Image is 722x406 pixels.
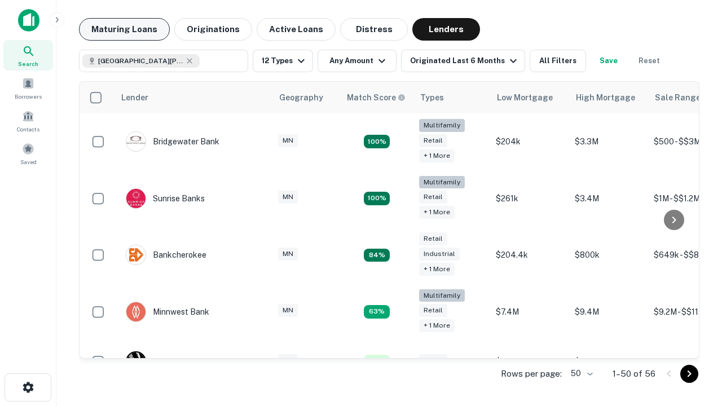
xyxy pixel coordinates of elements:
[419,289,465,302] div: Multifamily
[497,91,553,104] div: Low Mortgage
[419,176,465,189] div: Multifamily
[419,263,455,276] div: + 1 more
[272,82,340,113] th: Geography
[412,18,480,41] button: Lenders
[20,157,37,166] span: Saved
[3,138,53,169] a: Saved
[17,125,39,134] span: Contacts
[419,206,455,219] div: + 1 more
[419,134,447,147] div: Retail
[490,340,569,383] td: $25k
[419,319,455,332] div: + 1 more
[419,248,460,261] div: Industrial
[569,82,648,113] th: High Mortgage
[18,59,38,68] span: Search
[174,18,252,41] button: Originations
[126,188,205,209] div: Sunrise Banks
[279,91,323,104] div: Geography
[419,191,447,204] div: Retail
[121,91,148,104] div: Lender
[126,302,146,321] img: picture
[3,73,53,103] a: Borrowers
[340,18,408,41] button: Distress
[130,356,142,368] p: G H
[278,304,298,317] div: MN
[490,113,569,170] td: $204k
[410,54,520,68] div: Originated Last 6 Months
[680,365,698,383] button: Go to next page
[364,192,390,205] div: Matching Properties: 11, hasApolloMatch: undefined
[340,82,413,113] th: Capitalize uses an advanced AI algorithm to match your search with the best lender. The match sco...
[569,113,648,170] td: $3.3M
[490,227,569,284] td: $204.4k
[419,304,447,317] div: Retail
[490,82,569,113] th: Low Mortgage
[613,367,655,381] p: 1–50 of 56
[490,170,569,227] td: $261k
[3,40,53,70] a: Search
[419,232,447,245] div: Retail
[126,245,206,265] div: Bankcherokee
[419,119,465,132] div: Multifamily
[253,50,313,72] button: 12 Types
[655,91,701,104] div: Sale Range
[419,354,447,367] div: Retail
[364,355,390,368] div: Matching Properties: 5, hasApolloMatch: undefined
[576,91,635,104] div: High Mortgage
[79,18,170,41] button: Maturing Loans
[126,351,219,372] div: [PERSON_NAME]
[278,134,298,147] div: MN
[591,50,627,72] button: Save your search to get updates of matches that match your search criteria.
[419,149,455,162] div: + 1 more
[126,302,209,322] div: Minnwest Bank
[413,82,490,113] th: Types
[364,135,390,148] div: Matching Properties: 17, hasApolloMatch: undefined
[278,191,298,204] div: MN
[530,50,586,72] button: All Filters
[278,354,298,367] div: MN
[18,9,39,32] img: capitalize-icon.png
[257,18,336,41] button: Active Loans
[401,50,525,72] button: Originated Last 6 Months
[569,227,648,284] td: $800k
[364,249,390,262] div: Matching Properties: 8, hasApolloMatch: undefined
[420,91,444,104] div: Types
[115,82,272,113] th: Lender
[126,189,146,208] img: picture
[490,284,569,341] td: $7.4M
[631,50,667,72] button: Reset
[501,367,562,381] p: Rows per page:
[278,248,298,261] div: MN
[566,365,595,382] div: 50
[666,280,722,334] iframe: Chat Widget
[569,284,648,341] td: $9.4M
[569,340,648,383] td: $25k
[347,91,406,104] div: Capitalize uses an advanced AI algorithm to match your search with the best lender. The match sco...
[15,92,42,101] span: Borrowers
[98,56,183,66] span: [GEOGRAPHIC_DATA][PERSON_NAME], [GEOGRAPHIC_DATA], [GEOGRAPHIC_DATA]
[126,245,146,264] img: picture
[126,132,146,151] img: picture
[3,105,53,136] a: Contacts
[126,131,219,152] div: Bridgewater Bank
[347,91,403,104] h6: Match Score
[569,170,648,227] td: $3.4M
[318,50,397,72] button: Any Amount
[364,305,390,319] div: Matching Properties: 6, hasApolloMatch: undefined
